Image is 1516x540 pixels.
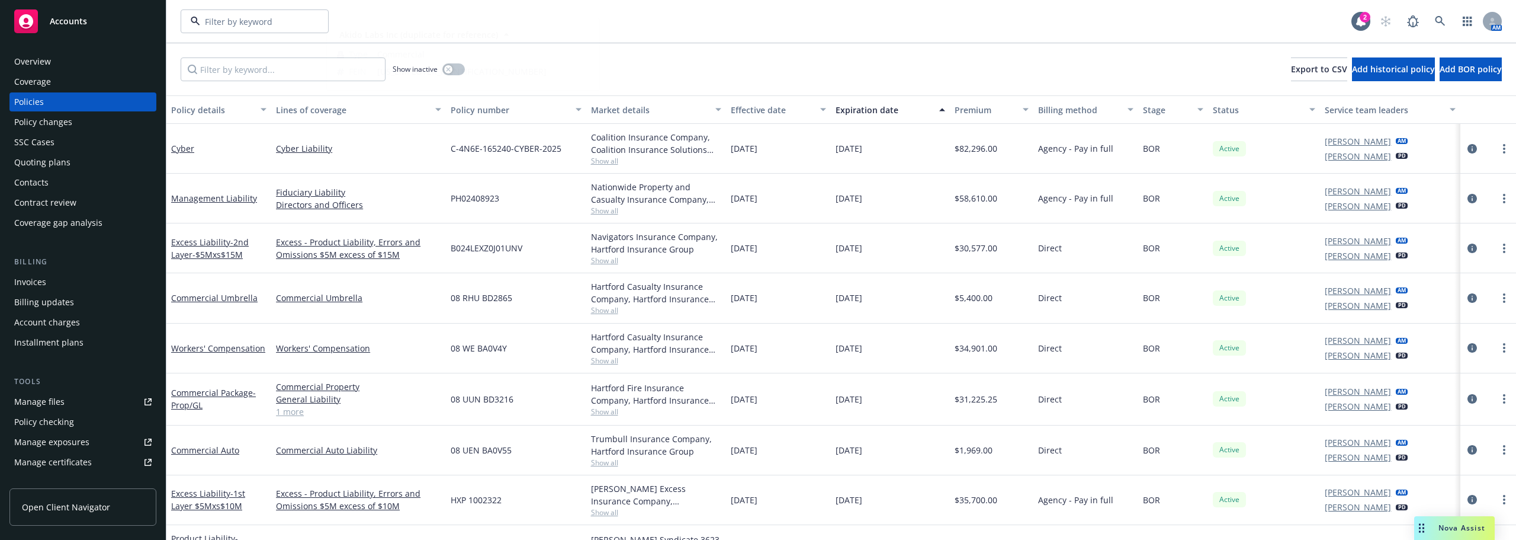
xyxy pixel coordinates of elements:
[591,331,721,356] div: Hartford Casualty Insurance Company, Hartford Insurance Group
[9,473,156,492] a: Manage claims
[9,273,156,292] a: Invoices
[1218,494,1241,505] span: Active
[1038,242,1062,254] span: Direct
[1325,385,1391,398] a: [PERSON_NAME]
[1325,185,1391,197] a: [PERSON_NAME]
[171,237,249,260] a: Excess Liability
[1325,250,1391,262] a: [PERSON_NAME]
[9,333,156,352] a: Installment plans
[591,382,721,407] div: Hartford Fire Insurance Company, Hartford Insurance Group
[1325,135,1391,148] a: [PERSON_NAME]
[1325,451,1391,464] a: [PERSON_NAME]
[171,143,194,154] a: Cyber
[451,393,513,405] span: 08 UUN BD3216
[14,413,74,432] div: Policy checking
[14,392,65,411] div: Manage files
[9,256,156,268] div: Billing
[9,173,156,192] a: Contacts
[1218,193,1241,204] span: Active
[591,507,721,517] span: Show all
[591,255,721,266] span: Show all
[1325,501,1391,513] a: [PERSON_NAME]
[1143,192,1160,205] span: BOR
[50,17,87,26] span: Accounts
[451,242,522,254] span: B024LEXZ0J01UNV
[377,48,589,60] span: Commercial
[276,487,441,512] a: Excess - Product Liability, Errors and Omissions $5M excess of $10M
[955,292,993,304] span: $5,400.00
[1038,192,1113,205] span: Agency - Pay in full
[1497,493,1511,507] a: more
[1038,142,1113,155] span: Agency - Pay in full
[1325,299,1391,312] a: [PERSON_NAME]
[1497,392,1511,406] a: more
[731,242,757,254] span: [DATE]
[1218,445,1241,455] span: Active
[1325,400,1391,413] a: [PERSON_NAME]
[591,458,721,468] span: Show all
[200,15,304,28] input: Filter by keyword
[9,52,156,71] a: Overview
[1325,285,1391,297] a: [PERSON_NAME]
[9,72,156,91] a: Coverage
[1428,9,1452,33] a: Search
[276,393,441,405] a: General Liability
[14,333,83,352] div: Installment plans
[14,72,51,91] div: Coverage
[1038,104,1120,116] div: Billing method
[451,292,512,304] span: 08 RHU BD2865
[836,242,862,254] span: [DATE]
[9,193,156,212] a: Contract review
[1291,57,1347,81] button: Export to CSV
[166,95,271,124] button: Policy details
[1325,150,1391,162] a: [PERSON_NAME]
[171,193,257,204] a: Management Liability
[276,199,441,211] a: Directors and Officers
[1213,104,1302,116] div: Status
[591,104,708,116] div: Market details
[1291,63,1347,75] span: Export to CSV
[9,92,156,111] a: Policies
[955,342,997,354] span: $34,901.00
[1143,342,1160,354] span: BOR
[1325,486,1391,499] a: [PERSON_NAME]
[955,142,997,155] span: $82,296.00
[9,433,156,452] span: Manage exposures
[1465,493,1479,507] a: circleInformation
[1497,341,1511,355] a: more
[9,376,156,388] div: Tools
[1038,292,1062,304] span: Direct
[14,213,102,232] div: Coverage gap analysis
[1325,104,1442,116] div: Service team leaders
[171,488,245,512] a: Excess Liability
[14,92,44,111] div: Policies
[1497,291,1511,305] a: more
[1401,9,1425,33] a: Report a Bug
[171,445,239,456] a: Commercial Auto
[1143,444,1160,456] span: BOR
[1465,443,1479,457] a: circleInformation
[1325,334,1391,347] a: [PERSON_NAME]
[9,453,156,472] a: Manage certificates
[586,95,726,124] button: Market details
[9,413,156,432] a: Policy checking
[591,483,721,507] div: [PERSON_NAME] Excess Insurance Company, [PERSON_NAME] Insurance Group
[1465,291,1479,305] a: circleInformation
[955,444,993,456] span: $1,969.00
[451,444,512,456] span: 08 UEN BA0V55
[1414,516,1429,540] div: Drag to move
[1325,200,1391,212] a: [PERSON_NAME]
[836,192,862,205] span: [DATE]
[1497,191,1511,206] a: more
[9,5,156,38] a: Accounts
[1038,393,1062,405] span: Direct
[14,113,72,132] div: Policy changes
[276,444,441,456] a: Commercial Auto Liability
[276,405,441,418] a: 1 more
[1456,9,1479,33] a: Switch app
[171,488,245,512] span: - 1st Layer $5Mxs$10M
[22,501,110,513] span: Open Client Navigator
[14,173,49,192] div: Contacts
[731,292,757,304] span: [DATE]
[1465,142,1479,156] a: circleInformation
